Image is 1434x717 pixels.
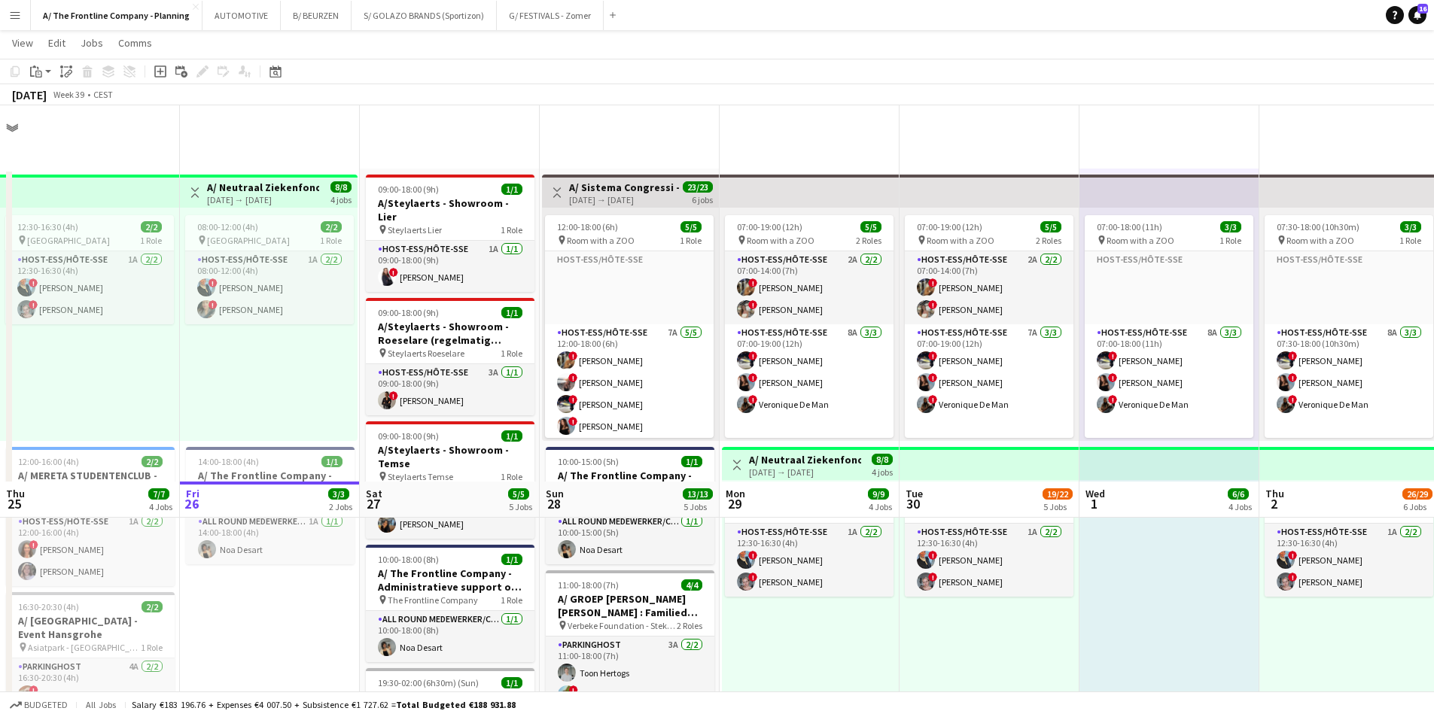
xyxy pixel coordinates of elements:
[142,456,163,467] span: 2/2
[378,307,439,318] span: 09:00-18:00 (9h)
[1403,501,1432,512] div: 6 Jobs
[1108,351,1117,360] span: !
[18,601,79,612] span: 16:30-20:30 (4h)
[321,221,342,232] span: 2/2
[501,430,522,442] span: 1/1
[366,421,534,539] app-job-card: 09:00-18:00 (9h)1/1A/Steylaerts - Showroom - Temse Steylaerts Temse1 RoleHost-ess/Hôte-sse1A1/109...
[12,36,33,50] span: View
[905,251,1073,324] app-card-role: Host-ess/Hôte-sse2A2/207:00-14:00 (7h)![PERSON_NAME]![PERSON_NAME]
[1220,221,1241,232] span: 3/3
[1228,501,1252,512] div: 4 Jobs
[546,447,714,564] div: 10:00-15:00 (5h)1/1A/ The Frontline Company - Administratieve support op TFC Kantoor The Frontlin...
[6,513,175,586] app-card-role: Host-ess/Hôte-sse1A2/212:00-16:00 (4h)![PERSON_NAME][PERSON_NAME]
[1265,215,1433,438] app-job-card: 07:30-18:00 (10h30m)3/3 Room with a ZOO1 RoleHost-ess/Hôte-sseHost-ess/Hôte-sse8A3/307:30-18:00 (...
[725,488,894,597] app-job-card: 12:30-16:30 (4h)2/2 Gent1 RoleHost-ess/Hôte-sse1A2/212:30-16:30 (4h)![PERSON_NAME]![PERSON_NAME]
[725,251,894,324] app-card-role: Host-ess/Hôte-sse2A2/207:00-14:00 (7h)![PERSON_NAME]![PERSON_NAME]
[1228,488,1249,500] span: 6/6
[8,697,70,713] button: Budgeted
[905,488,1073,597] app-job-card: 12:30-16:30 (4h)2/2 Gent1 RoleHost-ess/Hôte-sse1A2/212:30-16:30 (4h)![PERSON_NAME]![PERSON_NAME]
[545,215,714,438] div: 12:00-18:00 (6h)5/5 Room with a ZOO1 RoleHost-ess/Hôte-sseHost-ess/Hôte-sse7A5/512:00-18:00 (6h)!...
[545,251,714,324] app-card-role-placeholder: Host-ess/Hôte-sse
[6,469,175,496] h3: A/ MERETA STUDENTENCLUB - Promo tijdens wervingsnamiddag - Campus de [GEOGRAPHIC_DATA]
[281,1,352,30] button: B/ BEURZEN
[31,1,202,30] button: A/ The Frontline Company - Planning
[1108,373,1117,382] span: !
[869,501,892,512] div: 4 Jobs
[860,221,881,232] span: 5/5
[497,1,604,30] button: G/ FESTIVALS - Zomer
[749,453,861,466] h3: A/ Neutraal Ziekenfonds Vlaanderen (NZVL) - [GEOGRAPHIC_DATA] - 29-30/09+02-03/10
[501,348,522,359] span: 1 Role
[378,554,439,565] span: 10:00-18:00 (8h)
[928,351,937,360] span: !
[1219,235,1241,246] span: 1 Role
[366,690,534,717] h3: A/ Say Cheese - Fotobooth Ondersteuning
[569,685,578,694] span: !
[186,469,355,496] h3: A/ The Frontline Company - Administratieve support op TFC Kantoor
[684,501,712,512] div: 5 Jobs
[1400,221,1421,232] span: 3/3
[388,348,464,359] span: Steylaerts Roeselare
[5,215,174,324] div: 12:30-16:30 (4h)2/2 [GEOGRAPHIC_DATA]1 RoleHost-ess/Hôte-sse1A2/212:30-16:30 (4h)![PERSON_NAME]![...
[903,495,923,512] span: 30
[508,488,529,500] span: 5/5
[501,471,522,482] span: 1 Role
[5,251,174,324] app-card-role: Host-ess/Hôte-sse1A2/212:30-16:30 (4h)![PERSON_NAME]![PERSON_NAME]
[118,36,152,50] span: Comms
[186,487,199,500] span: Fri
[748,373,757,382] span: !
[1085,324,1253,463] app-card-role: Host-ess/Hôte-sse8A3/307:00-18:00 (11h)![PERSON_NAME]![PERSON_NAME]!Veronique De Man
[329,501,352,512] div: 2 Jobs
[557,221,618,232] span: 12:00-18:00 (6h)
[677,620,702,631] span: 2 Roles
[29,540,38,549] span: !
[12,87,47,102] div: [DATE]
[928,373,937,382] span: !
[725,215,894,438] div: 07:00-19:00 (12h)5/5 Room with a ZOO2 RolesHost-ess/Hôte-sse2A2/207:00-14:00 (7h)![PERSON_NAME]![...
[378,430,439,442] span: 09:00-18:00 (9h)
[17,221,78,232] span: 12:30-16:30 (4h)
[6,447,175,586] app-job-card: 12:00-16:00 (4h)2/2A/ MERETA STUDENTENCLUB - Promo tijdens wervingsnamiddag - Campus de [GEOGRAPH...
[917,221,982,232] span: 07:00-19:00 (12h)
[1263,495,1284,512] span: 2
[83,699,119,710] span: All jobs
[906,487,923,500] span: Tue
[1286,235,1354,246] span: Room with a ZOO
[1083,495,1105,512] span: 1
[366,364,534,415] app-card-role: Host-ess/Hôte-sse3A1/109:00-18:00 (9h)![PERSON_NAME]
[29,278,38,287] span: !
[149,501,172,512] div: 4 Jobs
[6,33,39,53] a: View
[4,495,25,512] span: 25
[1402,488,1432,500] span: 26/29
[186,513,355,564] app-card-role: All Round medewerker/collaborateur1A1/114:00-18:00 (4h)Noa Desart
[905,215,1073,438] div: 07:00-19:00 (12h)5/5 Room with a ZOO2 RolesHost-ess/Hôte-sse2A2/207:00-14:00 (7h)![PERSON_NAME]![...
[1399,235,1421,246] span: 1 Role
[501,594,522,606] span: 1 Role
[546,636,714,709] app-card-role: Parkinghost3A2/211:00-18:00 (7h)Toon Hertogs![PERSON_NAME]
[389,268,398,277] span: !
[366,175,534,292] app-job-card: 09:00-18:00 (9h)1/1A/Steylaerts - Showroom - Lier Steylaerts Lier1 RoleHost-ess/Hôte-sse1A1/109:0...
[501,224,522,235] span: 1 Role
[928,395,937,404] span: !
[681,579,702,591] span: 4/4
[680,221,702,232] span: 5/5
[366,298,534,415] div: 09:00-18:00 (9h)1/1A/Steylaerts - Showroom - Roeselare (regelmatig terugkerende opdracht) Steylae...
[209,278,218,287] span: !
[928,300,937,309] span: !
[1265,487,1284,500] span: Thu
[366,196,534,223] h3: A/Steylaerts - Showroom - Lier
[1288,351,1297,360] span: !
[364,495,382,512] span: 27
[388,471,453,482] span: Steylaerts Temse
[207,235,290,246] span: [GEOGRAPHIC_DATA]
[723,495,745,512] span: 29
[366,545,534,662] app-job-card: 10:00-18:00 (8h)1/1A/ The Frontline Company - Administratieve support op TFC Kantoor The Frontlin...
[132,699,516,710] div: Salary €183 196.76 + Expenses €4 007.50 + Subsistence €1 727.62 =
